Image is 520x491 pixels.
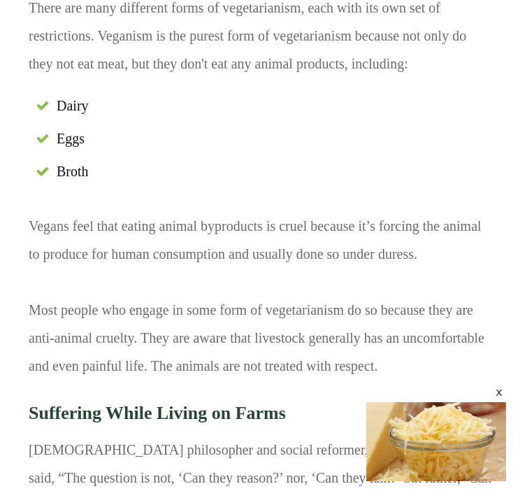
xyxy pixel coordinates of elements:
div: x [493,387,505,398]
div: Video Player [366,402,506,481]
strong: Suffering While Living on Farms [29,403,286,423]
p: Vegans feel that eating animal byproducts is cruel because it’s forcing the animal to produce for... [29,212,491,390]
span: Broth [57,161,89,182]
span: Eggs [57,128,85,149]
span: Dairy [57,95,89,116]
